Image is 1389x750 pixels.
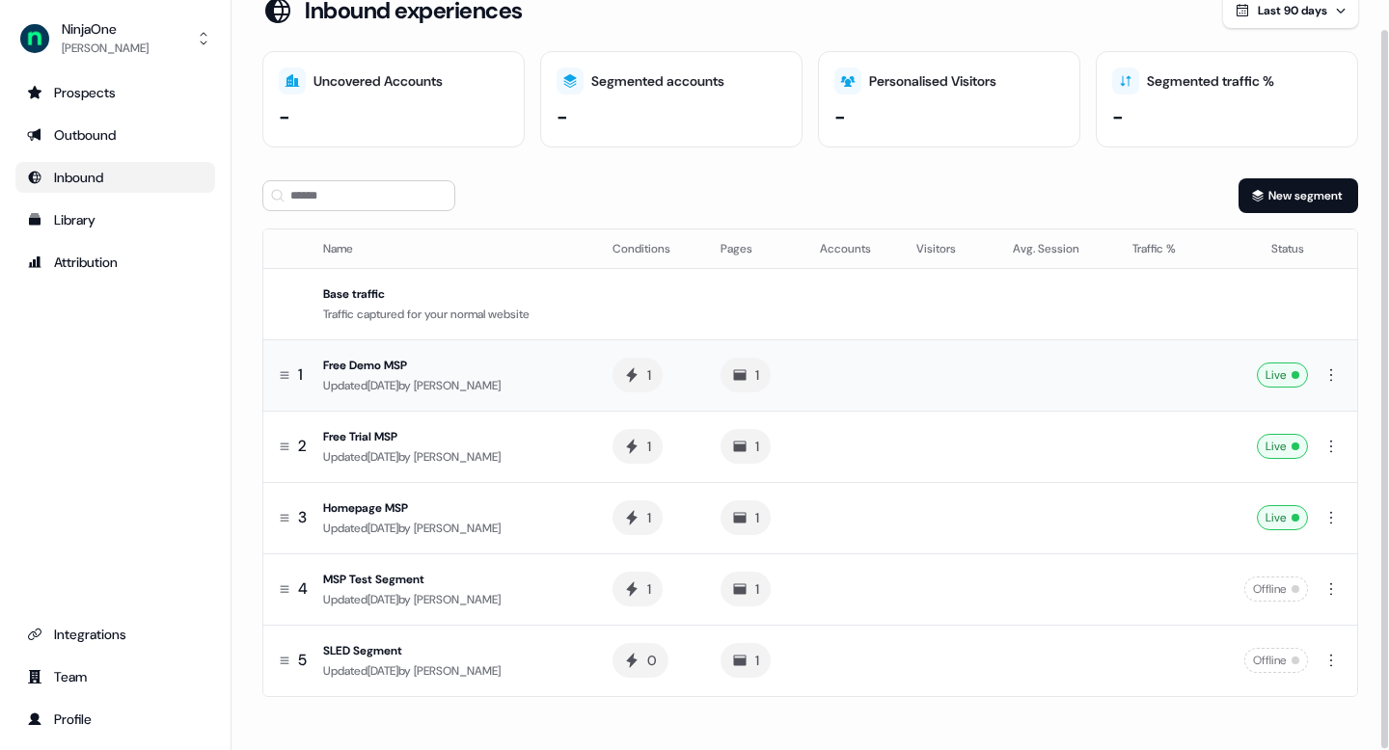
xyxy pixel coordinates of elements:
div: Updated [DATE] by [323,447,582,467]
a: Go to attribution [15,247,215,278]
div: Base traffic [323,284,582,304]
th: Avg. Session [997,229,1117,268]
div: - [557,102,568,131]
div: Live [1257,362,1308,388]
div: MSP Test Segment [323,570,582,589]
th: Visitors [901,229,997,268]
button: 1 [613,500,663,535]
span: 2 [298,436,307,457]
div: Uncovered Accounts [313,71,443,92]
div: Offline [1244,648,1308,673]
a: Go to integrations [15,619,215,650]
div: Live [1257,434,1308,459]
div: Library [27,210,204,229]
div: - [834,102,846,131]
th: Traffic % [1117,229,1208,268]
div: [PERSON_NAME] [62,39,149,58]
div: Inbound [27,168,204,187]
div: - [1112,102,1124,131]
span: [PERSON_NAME] [414,449,501,465]
div: 1 [755,437,759,456]
div: Integrations [27,625,204,644]
button: 1 [613,429,663,464]
div: Updated [DATE] by [323,376,582,395]
div: Segmented accounts [591,71,724,92]
div: 1 [755,365,759,385]
a: Go to prospects [15,77,215,108]
div: 1 [647,365,651,385]
span: [PERSON_NAME] [414,592,501,607]
div: Attribution [27,253,204,272]
div: Free Demo MSP [323,356,582,375]
div: - [279,102,290,131]
div: Status [1224,239,1304,258]
div: 1 [755,651,759,670]
div: Offline [1244,576,1308,602]
a: Go to outbound experience [15,120,215,150]
div: 0 [647,651,657,670]
th: Accounts [804,229,901,268]
div: Personalised Visitors [869,71,996,92]
a: Go to team [15,661,215,692]
div: Traffic captured for your normal website [323,305,582,324]
a: Go to Inbound [15,162,215,193]
div: Free Trial MSP [323,427,582,446]
span: [PERSON_NAME] [414,521,501,536]
button: 1 [613,572,663,606]
div: Homepage MSP [323,498,582,518]
div: 1 [755,579,759,599]
button: 1 [721,500,771,535]
button: 1 [721,643,771,678]
th: Conditions [597,229,706,268]
div: Prospects [27,83,204,102]
span: 5 [298,650,307,671]
button: 1 [721,572,771,606]
div: 1 [755,508,759,527]
span: 1 [298,364,303,386]
a: Go to templates [15,204,215,235]
div: Team [27,667,204,686]
div: 1 [647,508,651,527]
a: Go to profile [15,704,215,735]
div: NinjaOne [62,19,149,39]
div: 1 [647,579,651,599]
div: Updated [DATE] by [323,661,582,681]
div: Updated [DATE] by [323,519,582,538]
th: Name [315,229,597,268]
div: Updated [DATE] by [323,590,582,609]
div: SLED Segment [323,641,582,660]
button: 1 [613,358,663,392]
button: New segment [1239,178,1358,213]
button: 1 [721,358,771,392]
div: Profile [27,710,204,729]
div: 1 [647,437,651,456]
div: Live [1257,505,1308,530]
span: 3 [298,507,307,528]
th: Pages [705,229,804,268]
button: 1 [721,429,771,464]
span: 4 [298,578,308,600]
button: NinjaOne[PERSON_NAME] [15,15,215,62]
span: Last 90 days [1258,3,1327,18]
div: Outbound [27,125,204,145]
span: [PERSON_NAME] [414,378,501,393]
span: [PERSON_NAME] [414,663,501,679]
div: Segmented traffic % [1147,71,1274,92]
